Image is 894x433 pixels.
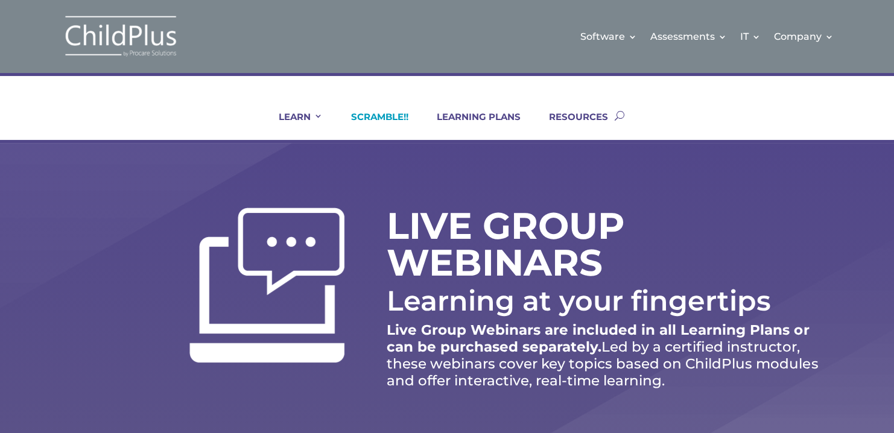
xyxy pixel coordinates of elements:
[580,12,637,61] a: Software
[387,283,833,318] p: Learning at your fingertips
[336,111,408,140] a: SCRAMBLE!!
[387,321,809,355] strong: Live Group Webinars are included in all Learning Plans or can be purchased separately.
[650,12,727,61] a: Assessments
[387,207,706,287] h1: LIVE GROUP WEBINARS
[422,111,521,140] a: LEARNING PLANS
[264,111,323,140] a: LEARN
[740,12,761,61] a: IT
[774,12,834,61] a: Company
[697,303,894,433] iframe: Chat Widget
[534,111,608,140] a: RESOURCES
[387,338,818,389] span: Led by a certified instructor, these webinars cover key topics based on ChildPlus modules and off...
